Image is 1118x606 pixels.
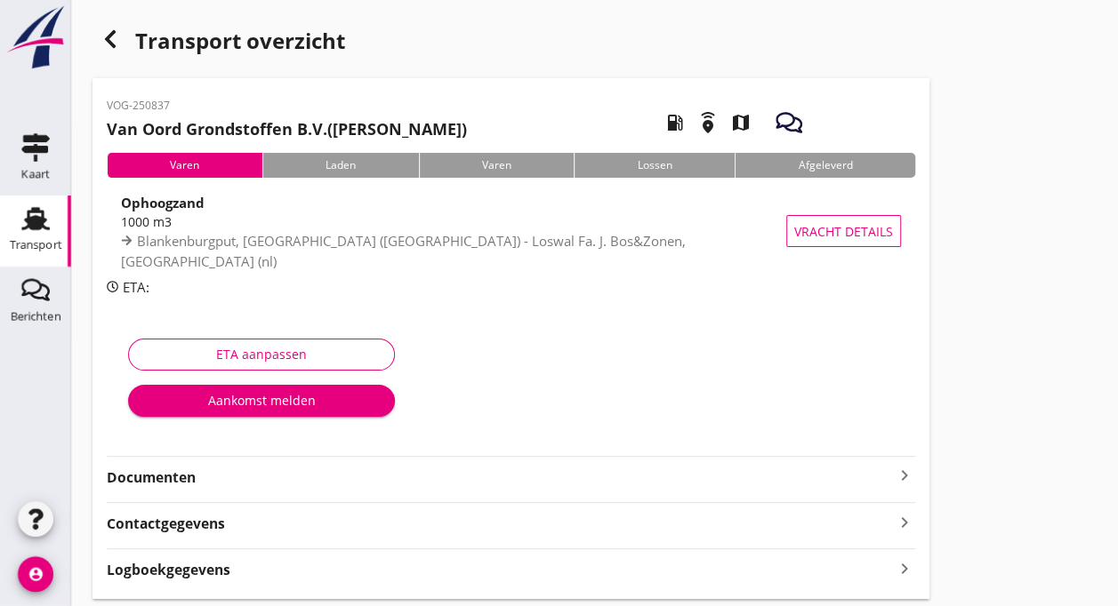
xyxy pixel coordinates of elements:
[11,310,61,322] div: Berichten
[107,117,467,141] h2: ([PERSON_NAME])
[894,556,915,580] i: keyboard_arrow_right
[683,98,733,148] i: emergency_share
[262,153,419,178] div: Laden
[128,339,395,371] button: ETA aanpassen
[794,222,893,241] span: Vracht details
[121,194,205,211] strong: Ophoogzand
[121,212,794,231] div: 1000 m3
[121,232,686,270] span: Blankenburgput, [GEOGRAPHIC_DATA] ([GEOGRAPHIC_DATA]) - Loswal Fa. J. Bos&Zonen, [GEOGRAPHIC_DATA...
[143,345,380,363] div: ETA aanpassen
[650,98,700,148] i: local_gas_station
[107,514,225,534] strong: Contactgegevens
[107,118,327,140] strong: Van Oord Grondstoffen B.V.
[142,391,381,410] div: Aankomst melden
[735,153,915,178] div: Afgeleverd
[107,467,894,488] strong: Documenten
[107,560,230,580] strong: Logboekgegevens
[128,385,395,417] button: Aankomst melden
[107,98,467,114] p: VOG-250837
[574,153,735,178] div: Lossen
[18,556,53,592] i: account_circle
[10,239,62,251] div: Transport
[894,465,915,486] i: keyboard_arrow_right
[107,153,262,178] div: Varen
[419,153,575,178] div: Varen
[107,192,915,270] a: Ophoogzand1000 m3Blankenburgput, [GEOGRAPHIC_DATA] ([GEOGRAPHIC_DATA]) - Loswal Fa. J. Bos&Zonen,...
[123,278,149,296] span: ETA:
[4,4,68,70] img: logo-small.a267ee39.svg
[786,215,901,247] button: Vracht details
[715,98,765,148] i: map
[92,21,929,64] div: Transport overzicht
[21,168,50,179] div: Kaart
[894,510,915,534] i: keyboard_arrow_right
